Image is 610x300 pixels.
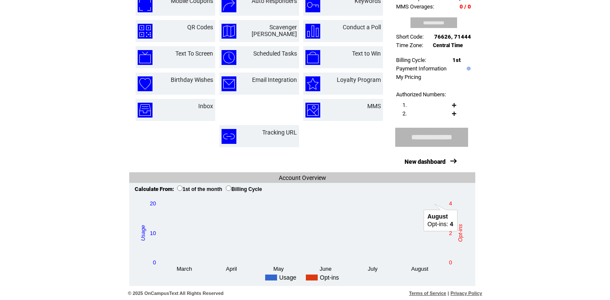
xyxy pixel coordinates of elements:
span: 76626, 71444 [434,34,471,40]
a: Privacy Policy [450,291,482,296]
a: Scavenger [PERSON_NAME] [252,24,297,37]
span: Billing Cycle: [396,57,426,63]
text: June [319,266,331,272]
text: Opt-ins: [427,221,448,227]
label: 1st of the month [177,186,222,192]
text: Opt-ins [457,224,463,242]
img: tracking-url.png [222,129,236,144]
a: Terms of Service [409,291,446,296]
text: 0 [153,259,156,266]
img: qr-codes.png [138,24,152,39]
span: 1st [452,57,460,63]
img: conduct-a-poll.png [305,24,320,39]
a: Text to Win [352,50,381,57]
span: 2. [402,110,407,117]
span: Calculate From: [135,186,174,192]
a: QR Codes [187,24,213,31]
span: © 2025 OnCampusText All Rights Reserved [128,291,224,296]
a: Loyalty Program [337,76,381,83]
span: Time Zone: [396,42,423,48]
a: Text To Screen [175,50,213,57]
a: New dashboard [405,158,446,165]
text: August [427,213,448,220]
img: text-to-win.png [305,50,320,65]
img: mms.png [305,103,320,118]
text: Opt-ins [320,274,339,281]
a: MMS [367,103,381,109]
text: April [226,266,237,272]
span: | [448,291,449,296]
a: Email Integration [252,76,297,83]
img: help.gif [465,67,471,70]
text: 4 [449,200,452,207]
span: 1. [402,102,407,108]
img: scavenger-hunt.png [222,24,236,39]
a: Tracking URL [262,129,297,136]
a: Birthday Wishes [171,76,213,83]
a: Payment Information [396,65,446,72]
text: 0 [449,259,452,266]
img: birthday-wishes.png [138,76,152,91]
text: 20 [150,200,156,207]
span: Authorized Numbers: [396,91,446,98]
a: Conduct a Poll [343,24,381,31]
span: Short Code: [396,34,424,40]
svg: A chart. [136,199,469,284]
label: Billing Cycle [226,186,262,192]
img: loyalty-program.png [305,76,320,91]
a: My Pricing [396,74,421,80]
img: text-to-screen.png [138,50,152,65]
text: July [368,266,378,272]
text: 10 [150,230,156,236]
text: Usage [140,225,146,241]
text: 2 [449,230,452,236]
a: Scheduled Tasks [253,50,297,57]
text: May [273,266,284,272]
img: inbox.png [138,103,152,118]
text: 4 [450,221,453,227]
a: Inbox [198,103,213,109]
span: 0 / 0 [460,3,471,10]
input: 1st of the month [177,185,183,191]
img: scheduled-tasks.png [222,50,236,65]
text: March [177,266,192,272]
input: Billing Cycle [226,185,231,191]
span: Account Overview [279,174,326,181]
text: August [411,266,429,272]
span: Central Time [433,42,463,48]
text: Usage [279,274,297,281]
span: MMS Overages: [396,3,434,10]
img: email-integration.png [222,76,236,91]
